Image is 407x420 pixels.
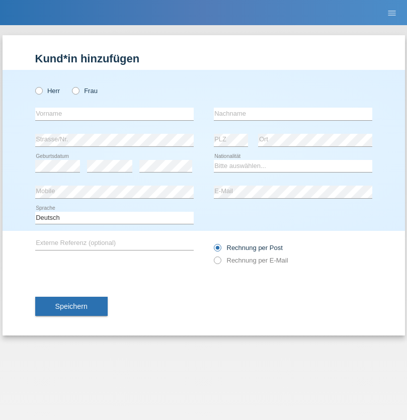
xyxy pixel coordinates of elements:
label: Rechnung per Post [214,244,283,251]
h1: Kund*in hinzufügen [35,52,372,65]
a: menu [382,10,402,16]
input: Rechnung per E-Mail [214,257,220,269]
input: Frau [72,87,78,94]
label: Rechnung per E-Mail [214,257,288,264]
input: Rechnung per Post [214,244,220,257]
label: Herr [35,87,60,95]
button: Speichern [35,297,108,316]
i: menu [387,8,397,18]
span: Speichern [55,302,88,310]
input: Herr [35,87,42,94]
label: Frau [72,87,98,95]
